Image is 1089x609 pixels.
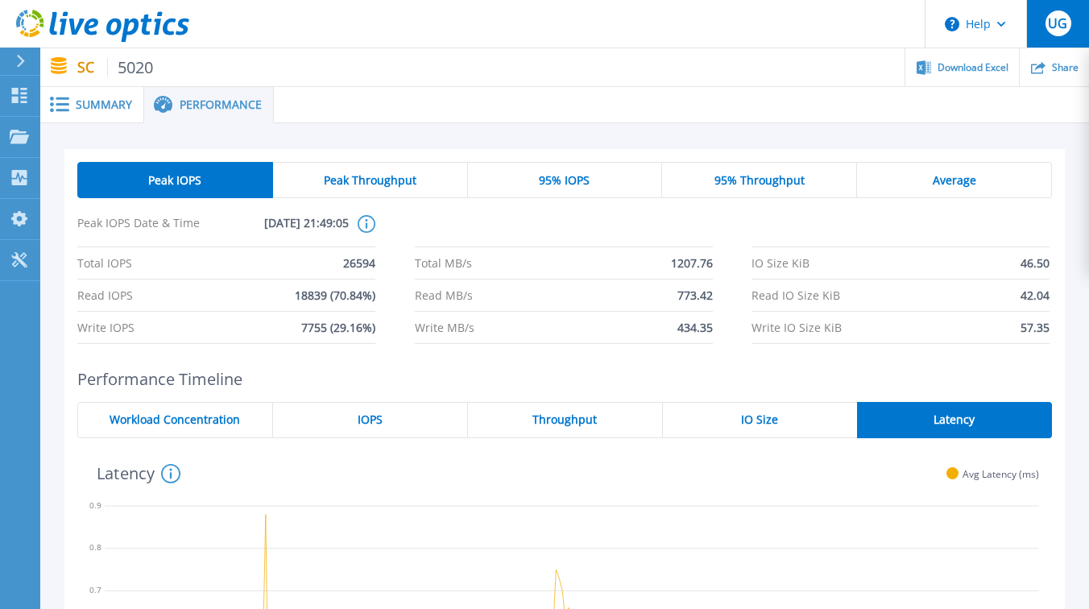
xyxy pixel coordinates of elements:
[1021,247,1050,279] span: 46.50
[324,174,416,187] span: Peak Throughput
[301,312,375,343] span: 7755 (29.16%)
[77,247,132,279] span: Total IOPS
[77,370,1052,388] h2: Performance Timeline
[933,174,976,187] span: Average
[415,280,473,311] span: Read MB/s
[677,280,713,311] span: 773.42
[934,413,975,426] span: Latency
[295,280,375,311] span: 18839 (70.84%)
[1021,280,1050,311] span: 42.04
[415,312,474,343] span: Write MB/s
[180,99,262,110] span: Performance
[148,174,201,187] span: Peak IOPS
[77,215,213,246] span: Peak IOPS Date & Time
[752,280,840,311] span: Read IO Size KiB
[752,247,810,279] span: IO Size KiB
[714,174,805,187] span: 95% Throughput
[77,280,133,311] span: Read IOPS
[752,312,842,343] span: Write IO Size KiB
[1052,63,1079,72] span: Share
[1021,312,1050,343] span: 57.35
[97,464,180,483] h4: Latency
[76,99,132,110] span: Summary
[938,63,1008,72] span: Download Excel
[415,247,472,279] span: Total MB/s
[343,247,375,279] span: 26594
[77,312,135,343] span: Write IOPS
[963,468,1039,480] span: Avg Latency (ms)
[107,58,154,77] span: 5020
[741,413,778,426] span: IO Size
[1048,17,1067,30] span: UG
[358,413,383,426] span: IOPS
[671,247,713,279] span: 1207.76
[539,174,590,187] span: 95% IOPS
[532,413,597,426] span: Throughput
[89,584,101,595] text: 0.7
[213,215,350,246] span: [DATE] 21:49:05
[77,58,154,77] p: SC
[89,499,101,511] text: 0.9
[110,413,240,426] span: Workload Concentration
[89,541,101,553] text: 0.8
[677,312,713,343] span: 434.35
